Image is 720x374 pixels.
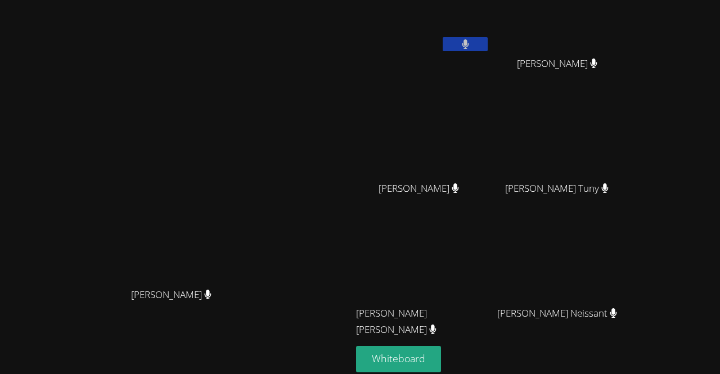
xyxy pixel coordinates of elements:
[497,305,617,322] span: [PERSON_NAME] Neissant
[379,181,459,197] span: [PERSON_NAME]
[131,287,211,303] span: [PERSON_NAME]
[356,305,481,338] span: [PERSON_NAME] [PERSON_NAME]
[517,56,597,72] span: [PERSON_NAME]
[356,346,441,372] button: Whiteboard
[505,181,609,197] span: [PERSON_NAME] Tuny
